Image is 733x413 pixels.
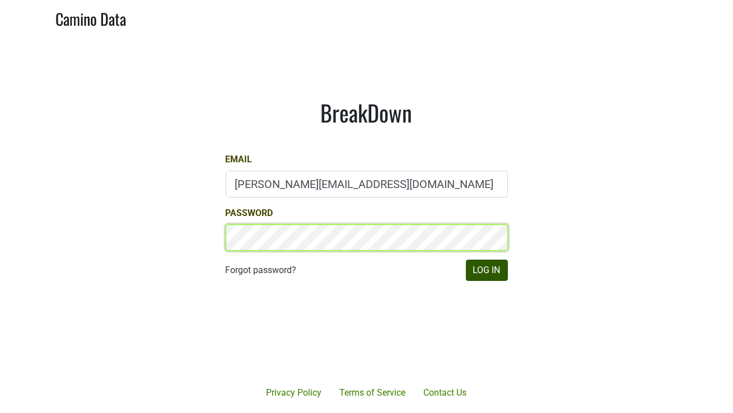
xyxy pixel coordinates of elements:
a: Terms of Service [331,382,415,404]
label: Email [226,153,253,166]
h1: BreakDown [226,99,508,126]
a: Contact Us [415,382,476,404]
label: Password [226,206,273,220]
a: Camino Data [56,4,127,31]
button: Log In [466,260,508,281]
a: Forgot password? [226,264,297,277]
a: Privacy Policy [258,382,331,404]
